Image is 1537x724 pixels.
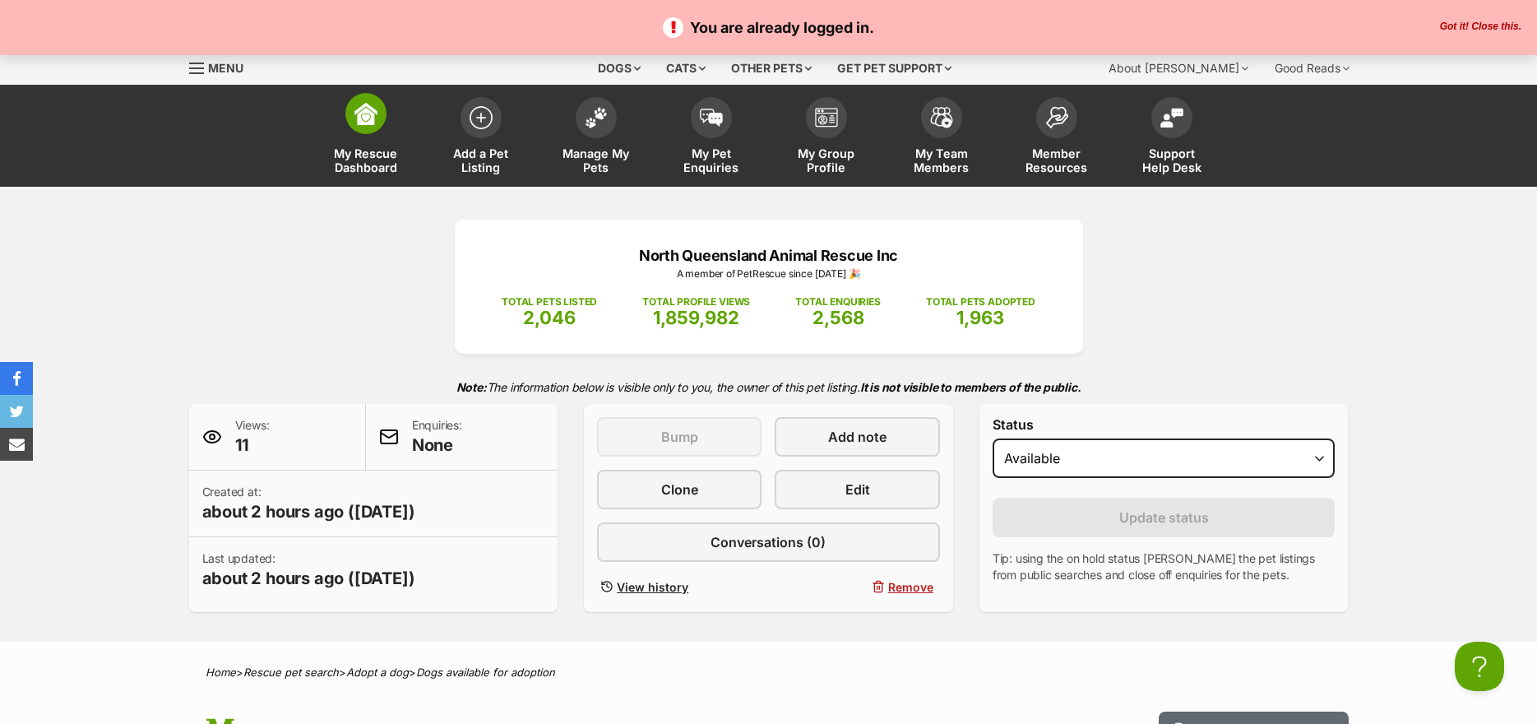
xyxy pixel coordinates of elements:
div: Cats [655,52,717,85]
span: about 2 hours ago ([DATE]) [202,567,415,590]
img: group-profile-icon-3fa3cf56718a62981997c0bc7e787c4b2cf8bcc04b72c1350f741eb67cf2f40e.svg [815,108,838,128]
span: My Group Profile [789,146,863,174]
span: None [412,434,462,457]
a: Add note [775,417,939,457]
span: My Pet Enquiries [674,146,748,174]
div: > > > [164,666,1373,679]
span: Update status [1119,508,1209,527]
a: Menu [189,52,255,81]
a: Member Resources [999,89,1114,187]
iframe: Help Scout Beacon - Open [1455,642,1504,691]
a: My Group Profile [769,89,884,187]
span: My Team Members [905,146,979,174]
span: 1,859,982 [653,307,739,328]
strong: It is not visible to members of the public. [860,380,1081,394]
span: Remove [888,578,933,596]
a: My Pet Enquiries [654,89,769,187]
p: You are already logged in. [16,16,1521,39]
img: dashboard-icon-eb2f2d2d3e046f16d808141f083e7271f6b2e854fb5c12c21221c1fb7104beca.svg [354,102,377,125]
a: Add a Pet Listing [424,89,539,187]
button: Close the banner [1435,21,1526,34]
span: Support Help Desk [1135,146,1209,174]
a: Manage My Pets [539,89,654,187]
a: Rescue pet search [243,666,339,679]
div: Get pet support [826,52,963,85]
span: Edit [845,480,870,499]
span: Manage My Pets [559,146,633,174]
span: View history [617,578,688,596]
span: 2,046 [523,307,576,328]
img: pet-enquiries-icon-7e3ad2cf08bfb03b45e93fb7055b45f3efa6380592205ae92323e6603595dc1f.svg [700,109,723,127]
img: member-resources-icon-8e73f808a243e03378d46382f2149f9095a855e16c252ad45f914b54edf8863c.svg [1045,106,1068,128]
a: Adopt a dog [346,666,409,679]
div: Other pets [720,52,823,85]
label: Status [993,417,1336,432]
span: Member Resources [1020,146,1094,174]
img: help-desk-icon-fdf02630f3aa405de69fd3d07c3f3aa587a6932b1a1747fa1d2bba05be0121f9.svg [1160,108,1183,128]
p: A member of PetRescue since [DATE] 🎉 [479,267,1058,281]
img: manage-my-pets-icon-02211641906a0b7f246fdf0571729dbe1e7629f14944591b6c1af311fb30b64b.svg [585,107,608,128]
a: My Rescue Dashboard [308,89,424,187]
p: Views: [235,417,270,457]
button: Bump [597,417,762,457]
div: Dogs [586,52,652,85]
strong: Note: [456,380,487,394]
p: TOTAL PROFILE VIEWS [642,295,750,309]
span: 11 [235,434,270,457]
p: TOTAL ENQUIRIES [795,295,880,309]
span: 2,568 [812,307,864,328]
p: Last updated: [202,550,415,590]
a: Home [206,666,236,679]
span: Bump [661,427,698,447]
p: Enquiries: [412,417,462,457]
p: North Queensland Animal Rescue Inc [479,244,1058,267]
button: Update status [993,498,1336,537]
p: TOTAL PETS LISTED [502,295,597,309]
button: Remove [775,575,939,599]
a: Support Help Desk [1114,89,1229,187]
p: Tip: using the on hold status [PERSON_NAME] the pet listings from public searches and close off e... [993,550,1336,583]
img: add-pet-listing-icon-0afa8454b4691262ce3f59096e99ab1cd57d4a30225e0717b998d2c9b9846f56.svg [470,106,493,129]
a: Dogs available for adoption [416,666,555,679]
span: My Rescue Dashboard [329,146,403,174]
p: Created at: [202,484,415,523]
p: The information below is visible only to you, the owner of this pet listing. [189,370,1349,404]
span: 1,963 [956,307,1004,328]
span: Menu [208,61,243,75]
a: Edit [775,470,939,509]
span: Add a Pet Listing [444,146,518,174]
a: My Team Members [884,89,999,187]
div: Good Reads [1263,52,1361,85]
div: About [PERSON_NAME] [1097,52,1260,85]
a: View history [597,575,762,599]
p: TOTAL PETS ADOPTED [926,295,1035,309]
span: about 2 hours ago ([DATE]) [202,500,415,523]
span: Clone [661,480,698,499]
a: Clone [597,470,762,509]
span: Conversations (0) [711,532,826,552]
img: team-members-icon-5396bd8760b3fe7c0b43da4ab00e1e3bb1a5d9ba89233759b79545d2d3fc5d0d.svg [930,107,953,128]
span: Add note [828,427,887,447]
a: Conversations (0) [597,522,940,562]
